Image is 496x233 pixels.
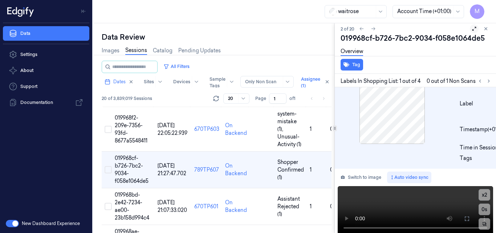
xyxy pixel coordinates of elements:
span: 0 [330,203,333,210]
button: Dates [102,76,137,88]
span: 20 of 3,839,019 Sessions [102,95,152,102]
a: Overview [341,48,363,56]
button: About [3,63,89,78]
button: Select row [105,166,112,173]
a: Images [102,47,119,55]
span: Labels In Shopping List: 1 out of 4 [341,77,420,85]
div: 019968cf-b726-7bc2-9034-f058e1064de5 [341,33,490,43]
button: 0s [479,204,490,215]
div: 789TP607 [194,166,219,174]
div: On Backend [225,122,247,137]
button: Auto video sync [387,172,431,183]
nav: pagination [307,93,329,104]
a: Catalog [153,47,172,55]
span: 019968cf-b726-7bc2-9034-f058e1064de5 [115,155,149,184]
span: system-mistake (1) , [277,110,304,133]
button: x2 [479,189,490,201]
span: 019968f2-209e-7356-93fd-8677a5548411 [115,115,147,144]
div: On Backend [225,199,247,214]
a: Pending Updates [178,47,221,55]
button: Switch to image [338,172,384,183]
span: [DATE] 21:07:33.020 [158,199,187,213]
span: 2 of 20 [341,26,354,32]
div: Data Review [102,32,332,42]
span: 1 [310,126,312,132]
a: Settings [3,47,89,62]
button: Select row [105,126,112,133]
span: Dates [113,79,126,85]
span: 0 [330,126,333,132]
span: 019968bd-2e42-7234-ae00-23b158d994c4 [115,192,149,221]
span: 1 [310,166,312,173]
div: On Backend [225,162,247,177]
div: 670TP603 [194,125,219,133]
a: Sessions [125,47,147,55]
span: Unusual-Activity (1) [277,133,304,148]
span: 0 out of 1 Non Scans [427,77,493,85]
button: Select row [105,203,112,210]
span: Page [255,95,266,102]
div: Sample Tags [210,76,225,89]
span: [DATE] 21:27:47.702 [158,162,186,177]
button: Tag [341,59,363,71]
span: of 1 [289,95,301,102]
span: 0 [330,166,333,173]
a: Support [3,79,89,94]
div: Assignee (1) [301,76,320,89]
button: All Filters [160,61,192,72]
button: Toggle Navigation [78,5,89,17]
span: 1 [310,203,312,210]
span: Shopper Confirmed (1) [277,158,304,181]
span: Assistant Rejected (1) [277,195,304,218]
button: M [470,4,484,19]
a: Documentation [3,95,89,110]
a: Data [3,26,89,41]
span: [DATE] 22:05:22.939 [158,122,187,136]
div: 670TP601 [194,203,219,210]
